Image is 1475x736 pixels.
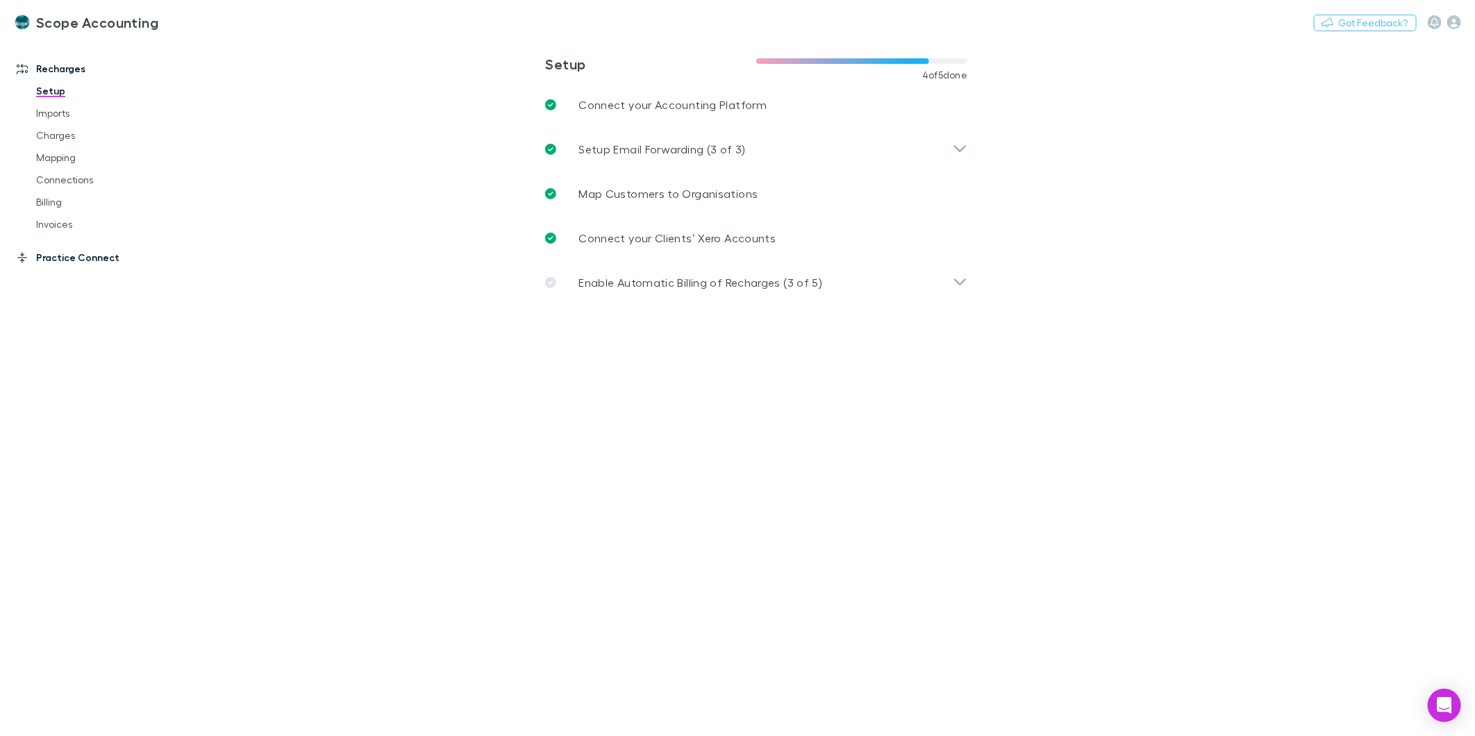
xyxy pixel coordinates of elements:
[22,213,192,235] a: Invoices
[922,69,968,81] span: 4 of 5 done
[534,172,978,216] a: Map Customers to Organisations
[22,147,192,169] a: Mapping
[578,185,758,202] p: Map Customers to Organisations
[3,246,192,269] a: Practice Connect
[578,97,767,113] p: Connect your Accounting Platform
[578,274,822,291] p: Enable Automatic Billing of Recharges (3 of 5)
[534,260,978,305] div: Enable Automatic Billing of Recharges (3 of 5)
[22,169,192,191] a: Connections
[1428,689,1461,722] div: Open Intercom Messenger
[534,216,978,260] a: Connect your Clients’ Xero Accounts
[22,102,192,124] a: Imports
[22,124,192,147] a: Charges
[36,14,158,31] h3: Scope Accounting
[578,141,745,158] p: Setup Email Forwarding (3 of 3)
[534,127,978,172] div: Setup Email Forwarding (3 of 3)
[22,80,192,102] a: Setup
[545,56,756,72] h3: Setup
[3,58,192,80] a: Recharges
[14,14,31,31] img: Scope Accounting's Logo
[1314,15,1417,31] button: Got Feedback?
[22,191,192,213] a: Billing
[534,83,978,127] a: Connect your Accounting Platform
[6,6,167,39] a: Scope Accounting
[578,230,776,246] p: Connect your Clients’ Xero Accounts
